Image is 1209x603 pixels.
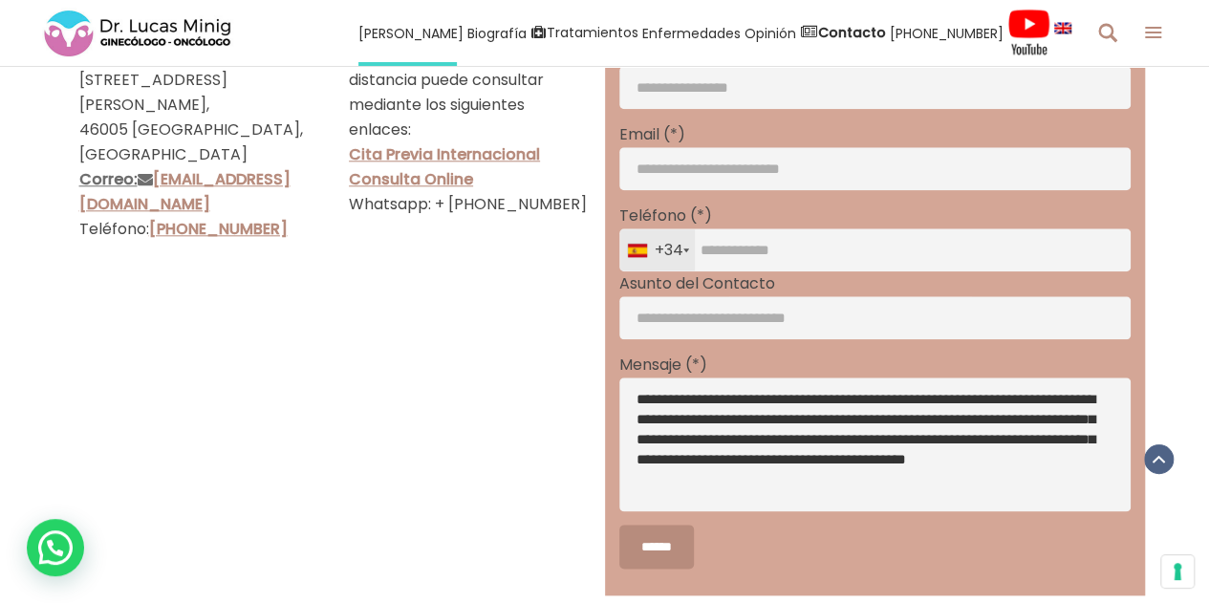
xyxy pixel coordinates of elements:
[1161,555,1194,588] button: Sus preferencias de consentimiento para tecnologías de seguimiento
[818,23,886,42] strong: Contacto
[349,43,591,217] p: Si desea una atención médica a distancia puede consultar mediante los siguientes enlaces: Whatsap...
[349,143,540,165] a: Cita Previa Internacional
[642,22,741,44] span: Enfermedades
[628,229,695,270] div: +34
[349,168,473,190] a: Consulta Online
[619,353,1131,377] p: Mensaje (*)
[79,43,321,267] p: [STREET_ADDRESS][PERSON_NAME], 46005 [GEOGRAPHIC_DATA], [GEOGRAPHIC_DATA] Teléfono:
[620,229,695,270] div: Spain (España): +34
[1007,9,1050,56] img: Videos Youtube Ginecología
[619,271,1131,296] p: Asunto del Contacto
[1054,22,1071,33] img: language english
[619,204,1131,228] p: Teléfono (*)
[890,22,1004,44] span: [PHONE_NUMBER]
[745,22,796,44] span: Opinión
[79,168,153,190] a: Correo:
[619,15,1131,569] form: Contact form
[79,168,291,215] a: [EMAIL_ADDRESS][DOMAIN_NAME]
[467,22,527,44] span: Biografía
[27,519,84,576] div: WhatsApp contact
[358,22,464,44] span: [PERSON_NAME]
[149,218,288,240] a: [PHONE_NUMBER]
[619,122,1131,147] p: Email (*)
[547,22,638,44] span: Tratamientos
